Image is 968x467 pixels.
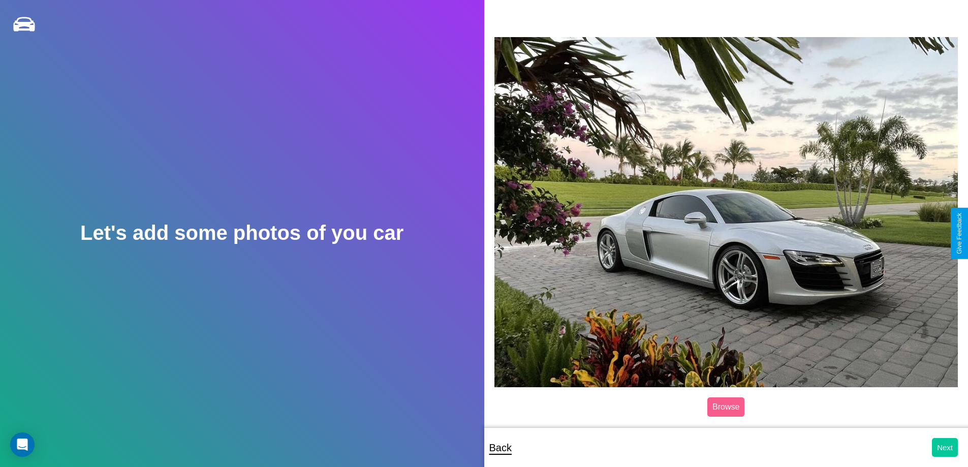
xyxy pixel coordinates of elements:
[956,213,963,254] div: Give Feedback
[494,37,958,387] img: posted
[932,438,958,457] button: Next
[489,439,512,457] p: Back
[80,222,403,244] h2: Let's add some photos of you car
[707,397,744,417] label: Browse
[10,432,35,457] div: Open Intercom Messenger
